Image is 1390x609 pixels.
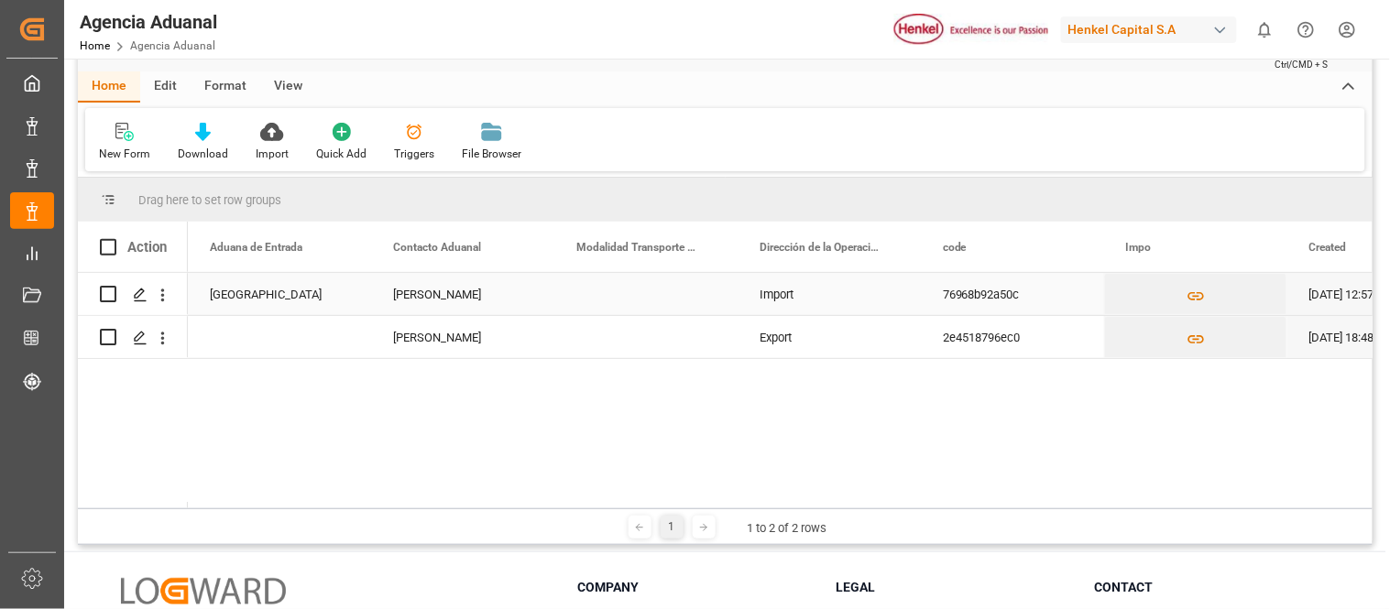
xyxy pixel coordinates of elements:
h3: Legal [836,578,1071,597]
div: New Form [99,146,150,162]
span: Modalidad Transporte Aduana [576,241,699,254]
span: Created [1309,241,1347,254]
div: Press SPACE to select this row. [78,273,188,316]
img: Henkel%20logo.jpg_1689854090.jpg [894,14,1048,46]
div: Action [127,239,167,256]
div: Download [178,146,228,162]
span: Aduana de Entrada [210,241,302,254]
div: Export [760,317,899,359]
div: 76968b92a50c [921,273,1104,315]
div: Import [760,274,899,316]
button: show 0 new notifications [1244,9,1286,50]
img: Logward Logo [121,578,286,604]
div: 2e4518796ec0 [921,316,1104,358]
h3: Company [577,578,813,597]
div: Import [256,146,289,162]
div: Format [191,71,260,103]
span: code [943,241,967,254]
div: Home [78,71,140,103]
span: Ctrl/CMD + S [1275,58,1329,71]
div: 1 to 2 of 2 rows [748,519,827,538]
div: Henkel Capital S.A [1061,16,1237,43]
div: Quick Add [316,146,367,162]
h3: Contact [1094,578,1330,597]
div: Edit [140,71,191,103]
span: Drag here to set row groups [138,193,281,207]
a: Home [80,39,110,52]
span: Impo [1126,241,1152,254]
div: Agencia Aduanal [80,8,217,36]
div: File Browser [462,146,521,162]
div: 1 [661,516,684,538]
button: Help Center [1286,9,1327,50]
div: [GEOGRAPHIC_DATA] [188,273,371,315]
div: View [260,71,316,103]
div: Triggers [394,146,434,162]
span: Dirección de la Operación [760,241,882,254]
div: Press SPACE to select this row. [78,316,188,359]
button: Henkel Capital S.A [1061,12,1244,47]
span: Contacto Aduanal [393,241,481,254]
div: [PERSON_NAME] [371,273,554,315]
div: [PERSON_NAME] [371,316,554,358]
